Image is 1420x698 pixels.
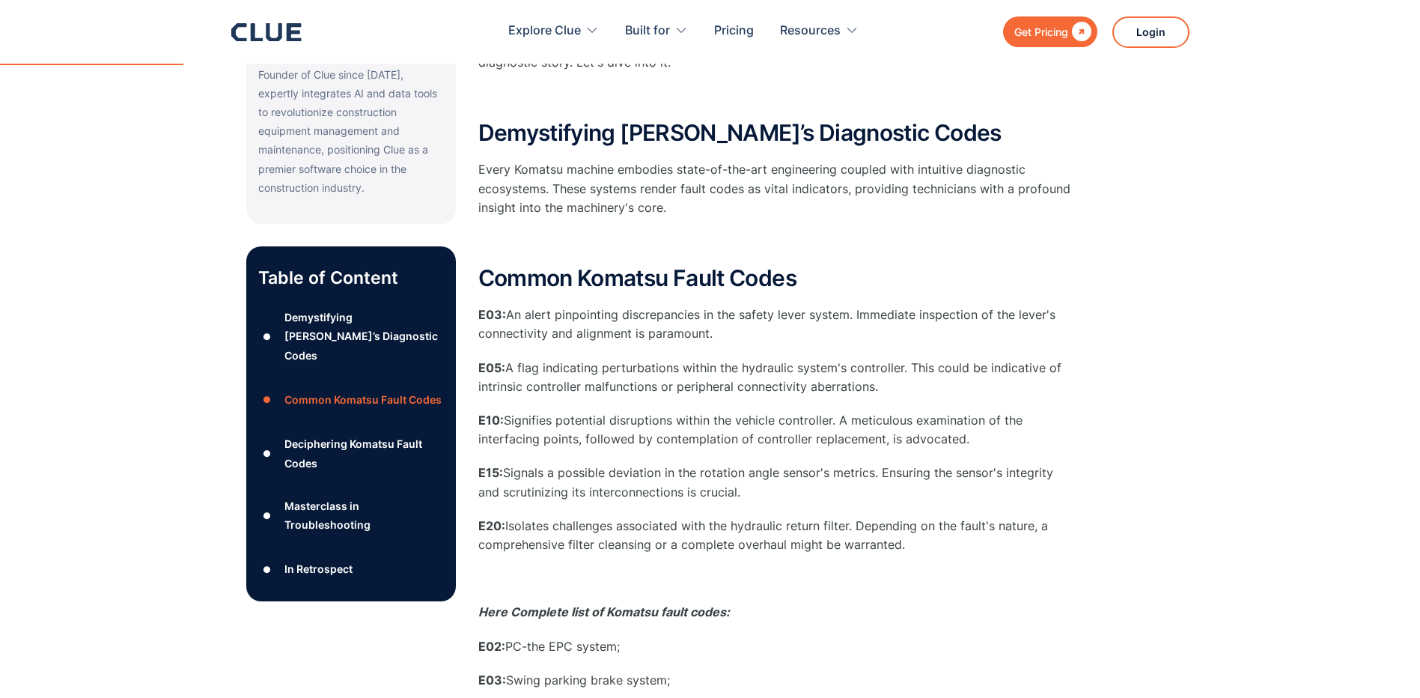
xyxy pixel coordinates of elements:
[478,604,730,619] em: Here Complete list of Komatsu fault codes:
[780,7,841,55] div: Resources
[478,517,1077,554] p: Isolates challenges associated with the hydraulic return filter. Depending on the fault's nature,...
[258,308,444,365] a: ●Demystifying [PERSON_NAME]’s Diagnostic Codes
[478,360,505,375] strong: E05:
[478,87,1077,106] p: ‍
[258,558,276,580] div: ●
[258,266,444,290] p: Table of Content
[284,497,443,534] div: Masterclass in Troubleshooting
[478,569,1077,588] p: ‍
[1068,22,1091,41] div: 
[478,121,1077,145] h2: Demystifying [PERSON_NAME]’s Diagnostic Codes
[258,325,276,348] div: ●
[258,434,444,472] a: ●Deciphering Komatsu Fault Codes
[625,7,688,55] div: Built for
[478,266,1077,291] h2: Common Komatsu Fault Codes
[1003,16,1097,47] a: Get Pricing
[478,673,506,688] strong: E03:
[258,497,444,534] a: ●Masterclass in Troubleshooting
[258,558,444,580] a: ●In Retrospect
[508,7,599,55] div: Explore Clue
[508,7,581,55] div: Explore Clue
[478,306,1077,343] p: An alert pinpointing discrepancies in the safety lever system. Immediate inspection of the lever'...
[478,671,1077,690] p: Swing parking brake system;
[1112,16,1189,48] a: Login
[258,389,444,411] a: ●Common Komatsu Fault Codes
[478,359,1077,396] p: A flag indicating perturbations within the hydraulic system's controller. This could be indicativ...
[780,7,859,55] div: Resources
[625,7,670,55] div: Built for
[284,390,442,409] div: Common Komatsu Fault Codes
[478,411,1077,449] p: Signifies potential disruptions within the vehicle controller. A meticulous examination of the in...
[1014,22,1068,41] div: Get Pricing
[258,504,276,526] div: ●
[258,46,444,197] p: [PERSON_NAME], CEO and Co-Founder of Clue since [DATE], expertly integrates AI and data tools to ...
[478,639,505,654] strong: E02:
[258,389,276,411] div: ●
[478,637,1077,656] p: PC-the EPC system;
[284,434,443,472] div: Deciphering Komatsu Fault Codes
[478,160,1077,217] p: Every Komatsu machine embodies state-of-the-art engineering coupled with intuitive diagnostic eco...
[478,518,505,533] strong: E20:
[478,465,503,480] strong: E15:
[478,232,1077,251] p: ‍
[714,7,754,55] a: Pricing
[478,413,504,428] strong: E10:
[284,308,443,365] div: Demystifying [PERSON_NAME]’s Diagnostic Codes
[284,559,353,578] div: In Retrospect
[478,307,506,322] strong: E03:
[258,443,276,465] div: ●
[478,464,1077,501] p: Signals a possible deviation in the rotation angle sensor's metrics. Ensuring the sensor's integr...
